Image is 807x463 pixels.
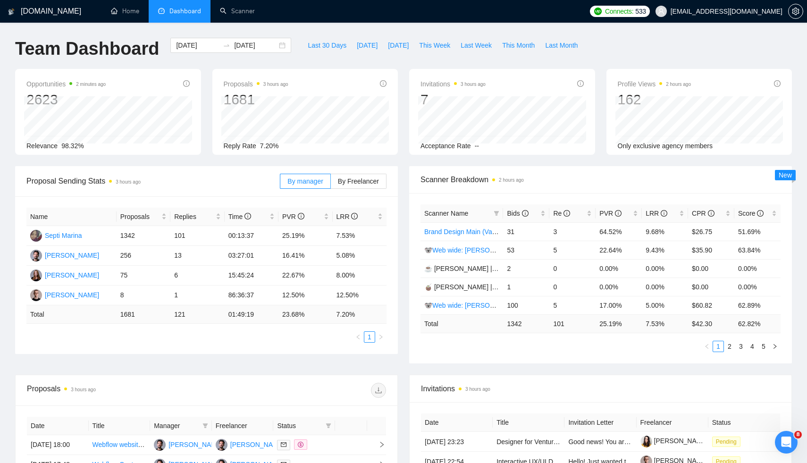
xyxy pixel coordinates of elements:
td: [DATE] 18:00 [27,435,89,455]
span: filter [492,206,501,220]
td: 75 [117,266,170,286]
td: Total [26,305,117,324]
td: $26.75 [688,222,734,241]
td: $0.00 [688,259,734,278]
span: right [371,441,385,448]
a: Webflow website redesign and implementation [92,441,228,448]
td: [DATE] 23:23 [421,432,493,452]
span: LRR [646,210,667,217]
td: 53 [503,241,549,259]
a: 🐨Web wide: [PERSON_NAME] 03/07 bid in range [424,246,574,254]
span: info-circle [774,80,781,87]
td: 0.00% [734,259,781,278]
time: 2 hours ago [499,177,524,183]
td: $35.90 [688,241,734,259]
td: $ 42.30 [688,314,734,333]
span: 533 [635,6,646,17]
td: $0.00 [688,278,734,296]
img: c1Z9G9ximPywiqLChOD4O5HYG3b0mp9fAhkd0B8Lsk76hFJbPHarsqJcTPm9o4qGpm [640,436,652,447]
td: 0 [549,259,596,278]
a: [PERSON_NAME] [640,437,708,445]
span: info-circle [244,213,251,219]
td: 64.52% [596,222,642,241]
span: Pending [712,437,740,447]
td: 62.82 % [734,314,781,333]
div: 1681 [224,91,288,109]
div: [PERSON_NAME] [230,439,285,450]
th: Freelancer [212,417,274,435]
td: 7.20 % [333,305,387,324]
span: [DATE] [388,40,409,51]
span: user [658,8,664,15]
td: $60.82 [688,296,734,314]
li: Previous Page [701,341,713,352]
td: 25.19 % [596,314,642,333]
td: 31 [503,222,549,241]
img: VG [30,289,42,301]
div: [PERSON_NAME] [45,290,99,300]
td: 0.00% [596,259,642,278]
li: 1 [713,341,724,352]
h1: Team Dashboard [15,38,159,60]
th: Replies [170,208,224,226]
td: 7.53 % [642,314,688,333]
td: Webflow website redesign and implementation [89,435,151,455]
td: 15:45:24 [225,266,278,286]
li: Next Page [375,331,387,343]
span: Profile Views [618,78,691,90]
img: logo [8,4,15,19]
td: 121 [170,305,224,324]
td: 5 [549,241,596,259]
td: 0.00% [596,278,642,296]
span: CPR [692,210,714,217]
span: swap-right [223,42,230,49]
td: 101 [549,314,596,333]
span: 8 [794,431,802,438]
a: RV[PERSON_NAME] [154,440,223,448]
a: SMSepti Marina [30,231,82,239]
td: 12.50% [333,286,387,305]
span: [DATE] [357,40,378,51]
th: Date [421,413,493,432]
span: Proposal Sending Stats [26,175,280,187]
td: 0.00% [642,278,688,296]
span: info-circle [563,210,570,217]
th: Proposals [117,208,170,226]
button: Last Month [540,38,583,53]
span: Score [738,210,764,217]
span: Scanner Name [424,210,468,217]
input: Start date [176,40,219,51]
td: 63.84% [734,241,781,259]
span: Relevance [26,142,58,150]
span: info-circle [298,213,304,219]
a: 🐨Web wide: [PERSON_NAME] 03/07 old але перест на веб проф [424,302,624,309]
input: End date [234,40,277,51]
td: 0.00% [734,278,781,296]
span: mail [281,442,286,447]
time: 3 hours ago [461,82,486,87]
span: Re [553,210,570,217]
time: 3 hours ago [71,387,96,392]
li: Next Page [769,341,781,352]
button: left [701,341,713,352]
button: Last Week [455,38,497,53]
span: Connects: [605,6,633,17]
span: Invitations [421,383,780,395]
li: 4 [747,341,758,352]
span: PVR [282,213,304,220]
time: 2 minutes ago [76,82,106,87]
span: left [355,334,361,340]
td: 101 [170,226,224,246]
td: 7.53% [333,226,387,246]
a: VG[PERSON_NAME] [30,291,99,298]
td: 13 [170,246,224,266]
li: 1 [364,331,375,343]
a: 1 [364,332,375,342]
div: 7 [420,91,486,109]
span: By manager [287,177,323,185]
span: Only exclusive agency members [618,142,713,150]
li: Previous Page [353,331,364,343]
button: left [353,331,364,343]
th: Status [708,413,780,432]
td: 1 [170,286,224,305]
